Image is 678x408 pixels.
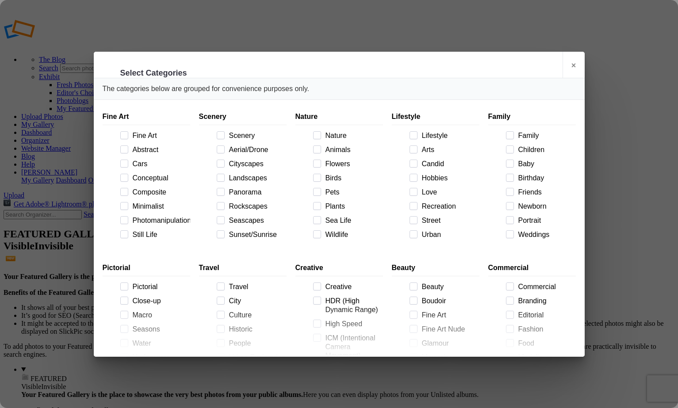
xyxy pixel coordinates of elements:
[392,260,479,276] div: Beauty
[226,188,287,197] span: Panorama
[129,216,190,225] span: Photomanipulation
[515,202,576,211] span: Newborn
[418,325,479,334] span: Fine Art Nude
[94,78,585,100] div: The categories below are grouped for convenience purposes only.
[322,174,383,183] span: Birds
[226,325,287,334] span: Historic
[322,160,383,168] span: Flowers
[515,216,576,225] span: Portrait
[418,216,479,225] span: Street
[418,297,479,305] span: Boudoir
[129,311,190,320] span: Macro
[129,297,190,305] span: Close-up
[226,297,287,305] span: City
[120,68,187,78] li: Select Categories
[322,145,383,154] span: Animals
[322,188,383,197] span: Pets
[129,282,190,291] span: Pictorial
[418,353,479,362] span: Maternity
[226,174,287,183] span: Landscapes
[226,131,287,140] span: Scenery
[199,109,287,125] div: Scenery
[103,260,190,276] div: Pictorial
[515,325,576,334] span: Fashion
[515,145,576,154] span: Children
[129,325,190,334] span: Seasons
[129,339,190,348] span: Water
[515,282,576,291] span: Commercial
[226,216,287,225] span: Seascapes
[322,320,383,328] span: High Speed
[515,339,576,348] span: Food
[322,282,383,291] span: Creative
[418,160,479,168] span: Candid
[226,339,287,348] span: People
[418,174,479,183] span: Hobbies
[322,230,383,239] span: Wildlife
[226,311,287,320] span: Culture
[515,131,576,140] span: Family
[488,109,576,125] div: Family
[418,311,479,320] span: Fine Art
[515,160,576,168] span: Baby
[515,174,576,183] span: Birthday
[129,353,190,362] span: Underwater
[129,145,190,154] span: Abstract
[226,145,287,154] span: Aerial/Drone
[392,109,479,125] div: Lifestyle
[129,131,190,140] span: Fine Art
[226,230,287,239] span: Sunset/Sunrise
[515,311,576,320] span: Editorial
[322,202,383,211] span: Plants
[226,282,287,291] span: Travel
[515,297,576,305] span: Branding
[226,160,287,168] span: Cityscapes
[418,282,479,291] span: Beauty
[199,260,287,276] div: Travel
[103,109,190,125] div: Fine Art
[418,188,479,197] span: Love
[226,353,287,362] span: Urban Exploration
[295,260,383,276] div: Creative
[515,188,576,197] span: Friends
[129,174,190,183] span: Conceptual
[563,52,585,78] a: ×
[418,230,479,239] span: Urban
[129,160,190,168] span: Cars
[322,131,383,140] span: Nature
[129,230,190,239] span: Still Life
[322,334,383,360] span: ICM (Intentional Camera Movement)
[515,230,576,239] span: Weddings
[322,297,383,314] span: HDR (High Dynamic Range)
[418,131,479,140] span: Lifestyle
[418,145,479,154] span: Arts
[295,109,383,125] div: Nature
[418,339,479,348] span: Glamour
[129,202,190,211] span: Minimalist
[322,216,383,225] span: Sea Life
[129,188,190,197] span: Composite
[515,353,576,362] span: Modeling
[226,202,287,211] span: Rockscapes
[418,202,479,211] span: Recreation
[488,260,576,276] div: Commercial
